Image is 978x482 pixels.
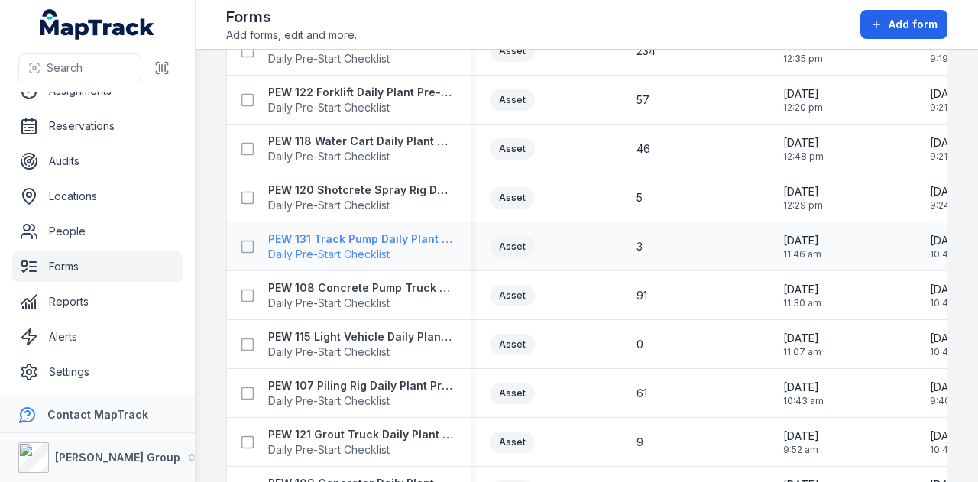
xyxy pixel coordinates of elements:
[930,248,970,260] span: 10:44 am
[930,395,967,407] span: 9:40 am
[226,6,357,27] h2: Forms
[47,408,148,421] strong: Contact MapTrack
[12,111,183,141] a: Reservations
[783,135,824,150] span: [DATE]
[860,10,947,39] button: Add form
[783,282,821,309] time: 04/11/2024, 11:30:34 am
[783,86,823,102] span: [DATE]
[783,429,819,456] time: 04/11/2024, 9:52:20 am
[783,331,821,346] span: [DATE]
[636,92,649,108] span: 57
[490,187,535,209] div: Asset
[268,280,453,311] a: PEW 108 Concrete Pump Truck Daily Plant Pre-Start ChecklistDaily Pre-Start Checklist
[268,183,453,213] a: PEW 120 Shotcrete Spray Rig Daily Plant Pre-Start ChecklistDaily Pre-Start Checklist
[783,86,823,114] time: 08/11/2024, 12:20:25 pm
[930,233,970,260] time: 11/07/2025, 10:44:56 am
[268,393,453,409] span: Daily Pre-Start Checklist
[930,297,970,309] span: 10:45 am
[783,282,821,297] span: [DATE]
[930,135,966,150] span: [DATE]
[636,337,643,352] span: 0
[930,233,970,248] span: [DATE]
[490,89,535,111] div: Asset
[930,380,967,407] time: 07/08/2025, 9:40:28 am
[55,451,180,464] strong: [PERSON_NAME] Group
[783,429,819,444] span: [DATE]
[268,231,453,262] a: PEW 131 Track Pump Daily Plant Pre-StartDaily Pre-Start Checklist
[268,198,453,213] span: Daily Pre-Start Checklist
[268,427,453,458] a: PEW 121 Grout Truck Daily Plant Pre-Start ChecklistDaily Pre-Start Checklist
[12,357,183,387] a: Settings
[490,334,535,355] div: Asset
[783,444,819,456] span: 9:52 am
[12,216,183,247] a: People
[18,53,141,82] button: Search
[268,134,453,149] strong: PEW 118 Water Cart Daily Plant Pre-Start Checklist
[40,9,155,40] a: MapTrack
[268,36,453,66] a: PEW 116 Truck Daily Plant Pre-Start ChecklistDaily Pre-Start Checklist
[783,248,821,260] span: 11:46 am
[12,146,183,176] a: Audits
[268,85,453,100] strong: PEW 122 Forklift Daily Plant Pre-Start Checklist
[268,345,453,360] span: Daily Pre-Start Checklist
[226,27,357,43] span: Add forms, edit and more.
[783,102,823,114] span: 12:20 pm
[268,231,453,247] strong: PEW 131 Track Pump Daily Plant Pre-Start
[490,285,535,306] div: Asset
[636,190,643,205] span: 5
[783,380,824,395] span: [DATE]
[268,296,453,311] span: Daily Pre-Start Checklist
[930,282,970,297] span: [DATE]
[47,60,83,76] span: Search
[268,149,453,164] span: Daily Pre-Start Checklist
[783,135,824,163] time: 04/11/2024, 12:48:18 pm
[268,329,453,360] a: PEW 115 Light Vehicle Daily Plant Pre-Start ChecklistDaily Pre-Start Checklist
[12,286,183,317] a: Reports
[268,378,453,393] strong: PEW 107 Piling Rig Daily Plant Pre-Start Checklist
[930,444,970,456] span: 10:49 am
[930,184,966,212] time: 11/08/2025, 9:24:34 am
[930,380,967,395] span: [DATE]
[268,100,453,115] span: Daily Pre-Start Checklist
[636,239,643,254] span: 3
[268,183,453,198] strong: PEW 120 Shotcrete Spray Rig Daily Plant Pre-Start Checklist
[783,184,823,199] span: [DATE]
[889,17,938,32] span: Add form
[783,297,821,309] span: 11:30 am
[930,199,966,212] span: 9:24 am
[783,53,823,65] span: 12:35 pm
[783,233,821,248] span: [DATE]
[783,199,823,212] span: 12:29 pm
[930,150,966,163] span: 9:21 am
[930,346,970,358] span: 10:46 am
[930,429,970,456] time: 11/07/2025, 10:49:04 am
[783,37,823,65] time: 08/11/2024, 12:35:40 pm
[268,247,453,262] span: Daily Pre-Start Checklist
[930,86,966,102] span: [DATE]
[490,236,535,257] div: Asset
[930,429,970,444] span: [DATE]
[636,288,647,303] span: 91
[268,134,453,164] a: PEW 118 Water Cart Daily Plant Pre-Start ChecklistDaily Pre-Start Checklist
[930,184,966,199] span: [DATE]
[490,138,535,160] div: Asset
[636,141,650,157] span: 46
[490,40,535,62] div: Asset
[268,427,453,442] strong: PEW 121 Grout Truck Daily Plant Pre-Start Checklist
[783,331,821,358] time: 04/11/2024, 11:07:34 am
[636,44,656,59] span: 234
[268,85,453,115] a: PEW 122 Forklift Daily Plant Pre-Start ChecklistDaily Pre-Start Checklist
[268,329,453,345] strong: PEW 115 Light Vehicle Daily Plant Pre-Start Checklist
[783,150,824,163] span: 12:48 pm
[268,51,453,66] span: Daily Pre-Start Checklist
[930,331,970,346] span: [DATE]
[783,233,821,260] time: 04/11/2024, 11:46:58 am
[636,386,647,401] span: 61
[930,135,966,163] time: 11/08/2025, 9:21:48 am
[930,331,970,358] time: 11/07/2025, 10:46:45 am
[12,181,183,212] a: Locations
[636,435,643,450] span: 9
[268,442,453,458] span: Daily Pre-Start Checklist
[490,383,535,404] div: Asset
[12,322,183,352] a: Alerts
